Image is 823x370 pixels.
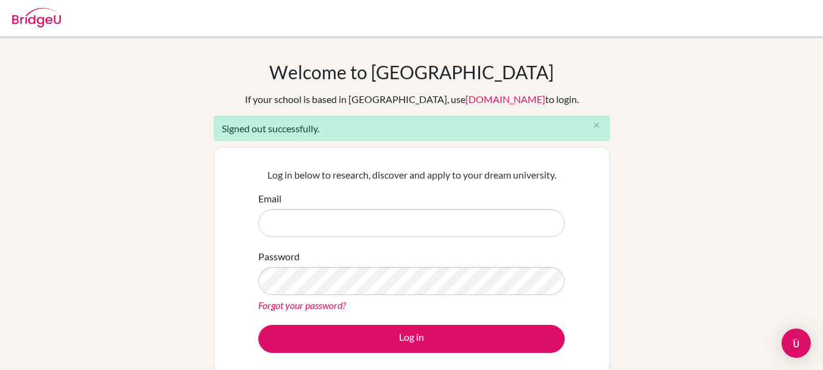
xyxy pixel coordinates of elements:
[245,92,579,107] div: If your school is based in [GEOGRAPHIC_DATA], use to login.
[258,249,300,264] label: Password
[592,121,601,130] i: close
[269,61,554,83] h1: Welcome to [GEOGRAPHIC_DATA]
[214,116,610,141] div: Signed out successfully.
[258,299,346,311] a: Forgot your password?
[258,168,565,182] p: Log in below to research, discover and apply to your dream university.
[465,93,545,105] a: [DOMAIN_NAME]
[258,191,281,206] label: Email
[258,325,565,353] button: Log in
[782,329,811,358] div: Open Intercom Messenger
[585,116,609,135] button: Close
[12,8,61,27] img: Bridge-U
